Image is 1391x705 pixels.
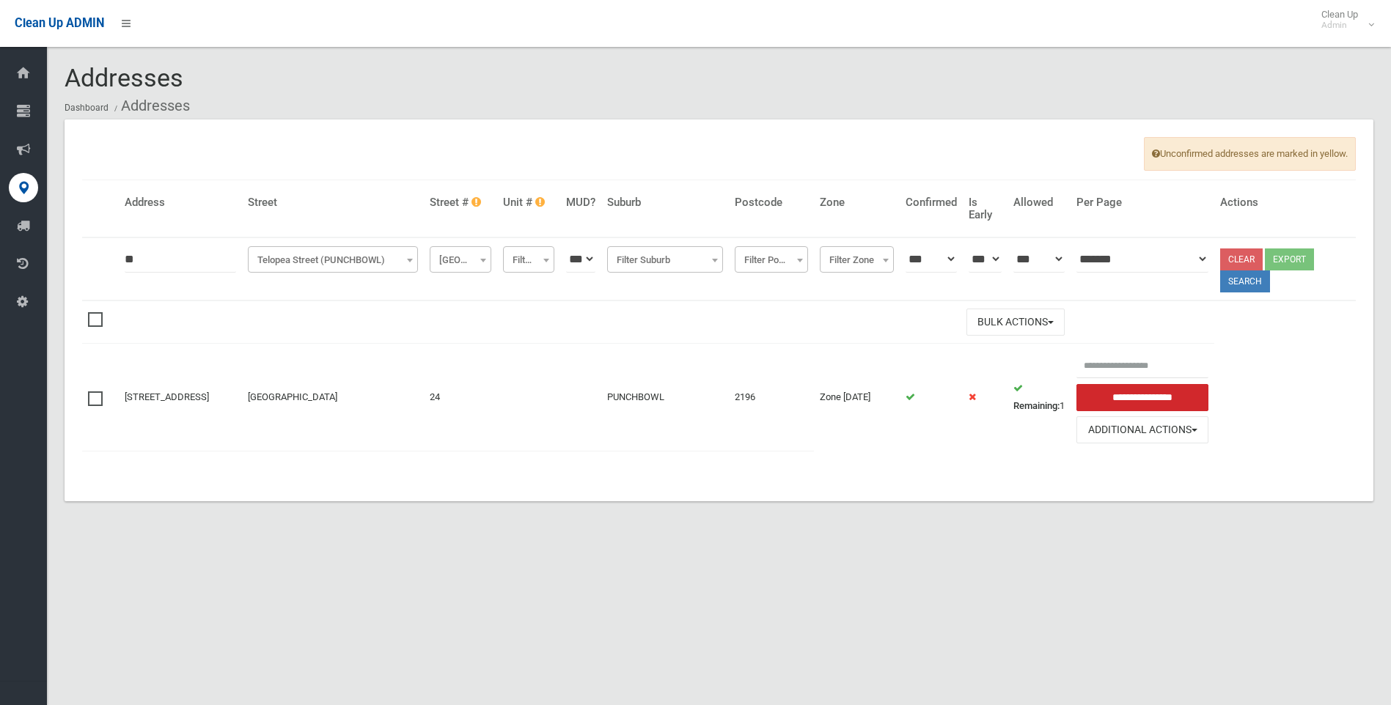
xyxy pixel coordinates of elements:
[738,250,804,270] span: Filter Postcode
[125,391,209,402] a: [STREET_ADDRESS]
[966,309,1065,336] button: Bulk Actions
[111,92,190,119] li: Addresses
[1220,270,1270,292] button: Search
[1265,248,1314,270] button: Export
[607,196,723,209] h4: Suburb
[729,344,814,451] td: 2196
[735,246,808,273] span: Filter Postcode
[430,196,491,209] h4: Street #
[503,196,554,209] h4: Unit #
[248,246,418,273] span: Telopea Street (PUNCHBOWL)
[1008,344,1071,451] td: 1
[507,250,551,270] span: Filter Unit #
[248,196,418,209] h4: Street
[1013,196,1065,209] h4: Allowed
[735,196,808,209] h4: Postcode
[1220,196,1350,209] h4: Actions
[65,63,183,92] span: Addresses
[125,196,236,209] h4: Address
[823,250,890,270] span: Filter Zone
[906,196,957,209] h4: Confirmed
[1144,137,1356,171] span: Unconfirmed addresses are marked in yellow.
[1076,196,1208,209] h4: Per Page
[503,246,554,273] span: Filter Unit #
[1314,9,1373,31] span: Clean Up
[611,250,719,270] span: Filter Suburb
[820,246,894,273] span: Filter Zone
[820,196,894,209] h4: Zone
[15,16,104,30] span: Clean Up ADMIN
[1013,400,1060,411] strong: Remaining:
[566,196,595,209] h4: MUD?
[969,196,1002,221] h4: Is Early
[252,250,414,270] span: Telopea Street (PUNCHBOWL)
[1321,20,1358,31] small: Admin
[814,344,900,451] td: Zone [DATE]
[242,344,424,451] td: [GEOGRAPHIC_DATA]
[430,246,491,273] span: Filter Street #
[607,246,723,273] span: Filter Suburb
[424,344,497,451] td: 24
[1076,416,1208,443] button: Additional Actions
[433,250,488,270] span: Filter Street #
[601,344,729,451] td: PUNCHBOWL
[1220,248,1263,270] a: Clear
[65,103,109,113] a: Dashboard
